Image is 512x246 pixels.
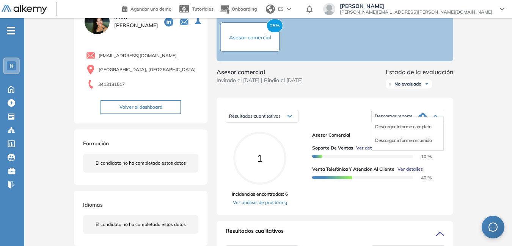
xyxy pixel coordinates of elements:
span: [GEOGRAPHIC_DATA], [GEOGRAPHIC_DATA] [99,66,196,73]
span: Formación [83,140,109,147]
span: [PERSON_NAME] [340,3,492,9]
span: Incidencias encontradas: 6 [232,191,288,198]
span: El candidato no ha completado estos datos [96,160,186,167]
img: Ícono de flecha [424,82,429,86]
span: Resultados cualitativos [226,227,284,239]
img: arrow [287,8,291,11]
span: Agendar una demo [130,6,171,12]
span: Invitado el [DATE] | Rindió el [DATE] [217,76,303,84]
span: Venta Telefónica y Atención al Cliente [312,166,394,173]
span: Ver detalles [397,166,423,173]
span: Asesor comercial [217,67,303,76]
span: Ver detalles [356,145,382,151]
span: [EMAIL_ADDRESS][DOMAIN_NAME] [99,52,177,59]
i: - [7,30,15,31]
button: Seleccione la evaluación activa [192,15,206,28]
span: Descargar reporte [375,113,413,119]
span: 10 % [412,154,432,159]
button: Onboarding [220,1,257,17]
img: world [266,5,275,14]
span: ES [278,6,284,12]
span: El candidato no ha completado estos datos [96,221,186,228]
span: Mara [PERSON_NAME] [114,14,158,30]
li: Descargar informe completo [375,123,431,131]
button: Volver al dashboard [101,100,181,114]
span: Asesor comercial [312,132,438,139]
img: Logo [2,5,47,14]
span: Estado de la evaluación [386,67,453,76]
button: Ver detalles [353,145,382,151]
span: Resultados cuantitativos [229,113,281,119]
span: 3413181517 [98,81,125,88]
span: 40 % [412,175,432,181]
span: Tutoriales [192,6,214,12]
span: 25% [267,19,283,33]
a: Ver análisis de proctoring [232,199,288,206]
span: 1 [257,152,263,165]
span: Asesor comercial [229,34,271,41]
a: Agendar una demo [122,4,171,13]
button: Ver detalles [394,166,423,173]
span: N [9,63,14,69]
span: No evaluado [394,81,421,87]
span: Soporte de ventas [312,145,353,151]
span: message [488,223,498,232]
img: PROFILE_MENU_LOGO_USER [83,8,111,36]
span: Idiomas [83,201,103,208]
span: Onboarding [232,6,257,12]
span: [PERSON_NAME][EMAIL_ADDRESS][PERSON_NAME][DOMAIN_NAME] [340,9,492,15]
li: Descargar informe resumido [375,137,432,144]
